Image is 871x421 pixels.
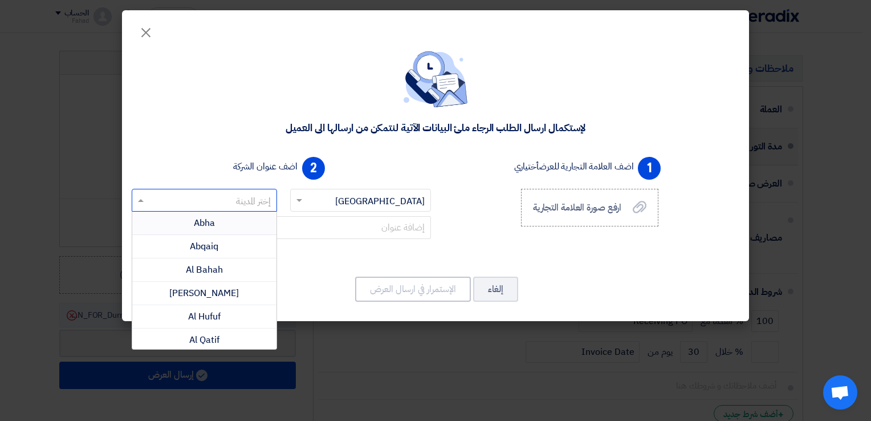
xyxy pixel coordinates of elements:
[194,216,215,230] span: Abha
[132,216,431,239] input: إضافة عنوان
[186,263,223,277] span: Al Bahah
[355,277,471,302] button: الإستمرار في ارسال العرض
[189,333,219,347] span: Al Qatif
[188,310,221,323] span: Al Hufuf
[169,286,239,300] span: [PERSON_NAME]
[473,277,518,302] button: إلغاء
[533,201,622,214] span: ارفع صورة العلامة التجارية
[638,157,661,180] span: 1
[286,121,586,134] div: لإستكمال ارسال الطلب الرجاء ملئ البيانات الآتية لنتمكن من ارسالها الى العميل
[190,240,218,253] span: Abqaiq
[130,18,162,41] button: Close
[404,51,467,107] img: empty_state_contact.svg
[514,160,634,173] label: اضف العلامة التجارية للعرض
[514,160,539,173] span: أختياري
[823,375,857,410] div: Open chat
[139,15,153,49] span: ×
[233,160,298,173] label: اضف عنوان الشركة
[302,157,325,180] span: 2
